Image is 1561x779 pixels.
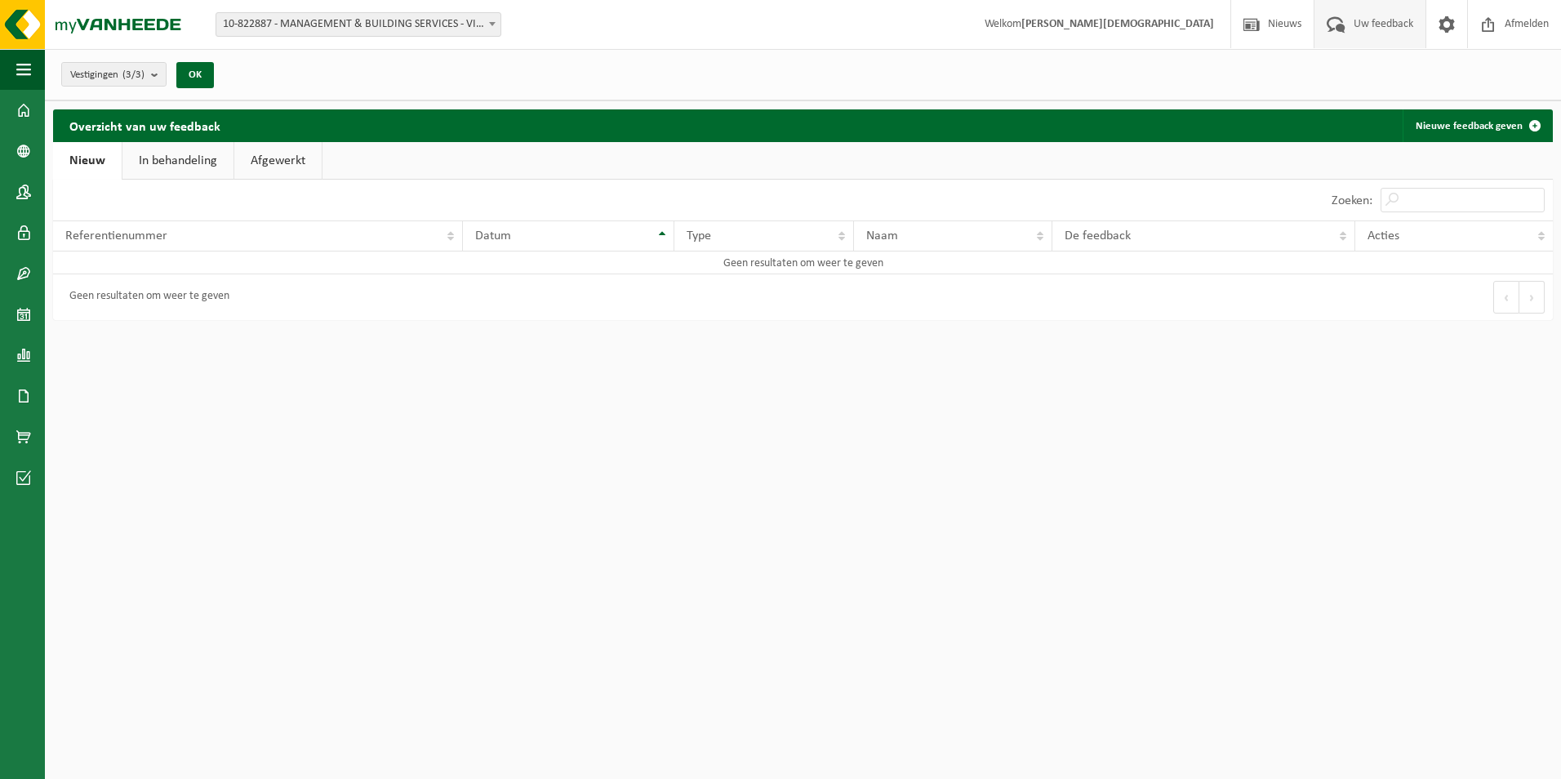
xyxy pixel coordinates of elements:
span: Type [687,229,711,243]
span: 10-822887 - MANAGEMENT & BUILDING SERVICES - VICHTE [216,12,501,37]
a: Nieuwe feedback geven [1403,109,1551,142]
div: Geen resultaten om weer te geven [61,283,229,312]
a: Afgewerkt [234,142,322,180]
span: De feedback [1065,229,1131,243]
td: Geen resultaten om weer te geven [53,252,1553,274]
button: OK [176,62,214,88]
span: Vestigingen [70,63,145,87]
span: Datum [475,229,511,243]
h2: Overzicht van uw feedback [53,109,237,141]
strong: [PERSON_NAME][DEMOGRAPHIC_DATA] [1021,18,1214,30]
a: In behandeling [122,142,233,180]
count: (3/3) [122,69,145,80]
button: Previous [1493,281,1519,314]
span: Acties [1368,229,1399,243]
span: 10-822887 - MANAGEMENT & BUILDING SERVICES - VICHTE [216,13,500,36]
span: Naam [866,229,898,243]
a: Nieuw [53,142,122,180]
button: Next [1519,281,1545,314]
button: Vestigingen(3/3) [61,62,167,87]
span: Referentienummer [65,229,167,243]
label: Zoeken: [1332,194,1372,207]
